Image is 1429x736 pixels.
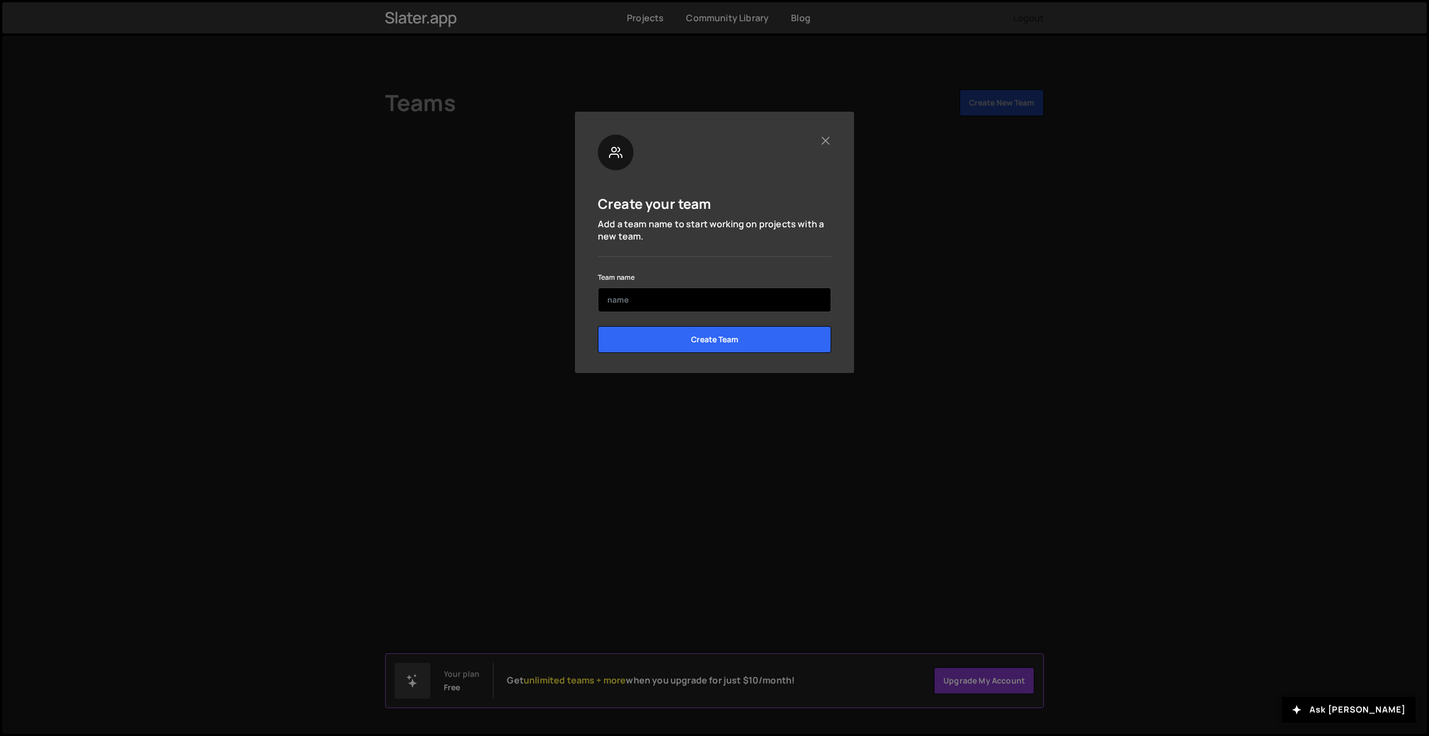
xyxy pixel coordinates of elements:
[598,218,831,243] p: Add a team name to start working on projects with a new team.
[819,135,831,146] button: Close
[1282,697,1416,723] button: Ask [PERSON_NAME]
[598,195,712,212] h5: Create your team
[598,272,635,283] label: Team name
[598,326,831,353] input: Create Team
[598,288,831,312] input: name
